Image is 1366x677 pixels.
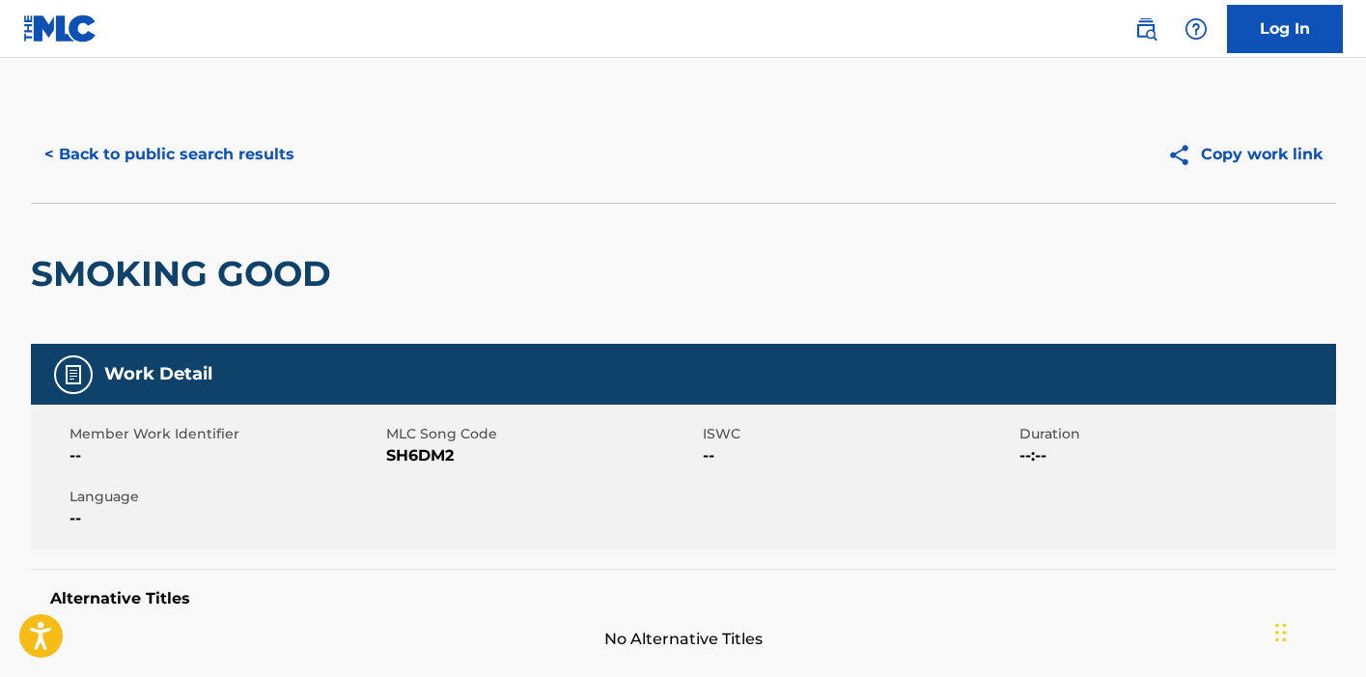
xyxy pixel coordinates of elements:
span: Language [70,487,381,507]
span: -- [70,444,381,467]
h5: Work Detail [104,363,212,385]
img: Work Detail [62,363,85,386]
a: Log In [1227,5,1343,53]
div: Drag [1275,604,1287,662]
span: -- [70,507,381,530]
a: Public Search [1127,10,1165,48]
h2: SMOKING GOOD [31,252,341,296]
iframe: Chat Widget [1269,584,1366,677]
button: < Back to public search results [31,130,308,179]
span: No Alternative Titles [31,628,1336,651]
span: SH6DM2 [386,444,698,467]
img: MLC Logo [23,14,98,42]
button: Copy work link [1154,130,1336,179]
img: search [1134,17,1157,41]
img: help [1185,17,1208,41]
span: ISWC [703,424,1015,444]
h5: Alternative Titles [50,589,1317,608]
span: Duration [1019,424,1331,444]
span: Member Work Identifier [70,424,381,444]
img: Copy work link [1167,143,1201,167]
span: --:-- [1019,444,1331,467]
span: -- [703,444,1015,467]
div: Help [1177,10,1215,48]
span: MLC Song Code [386,424,698,444]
